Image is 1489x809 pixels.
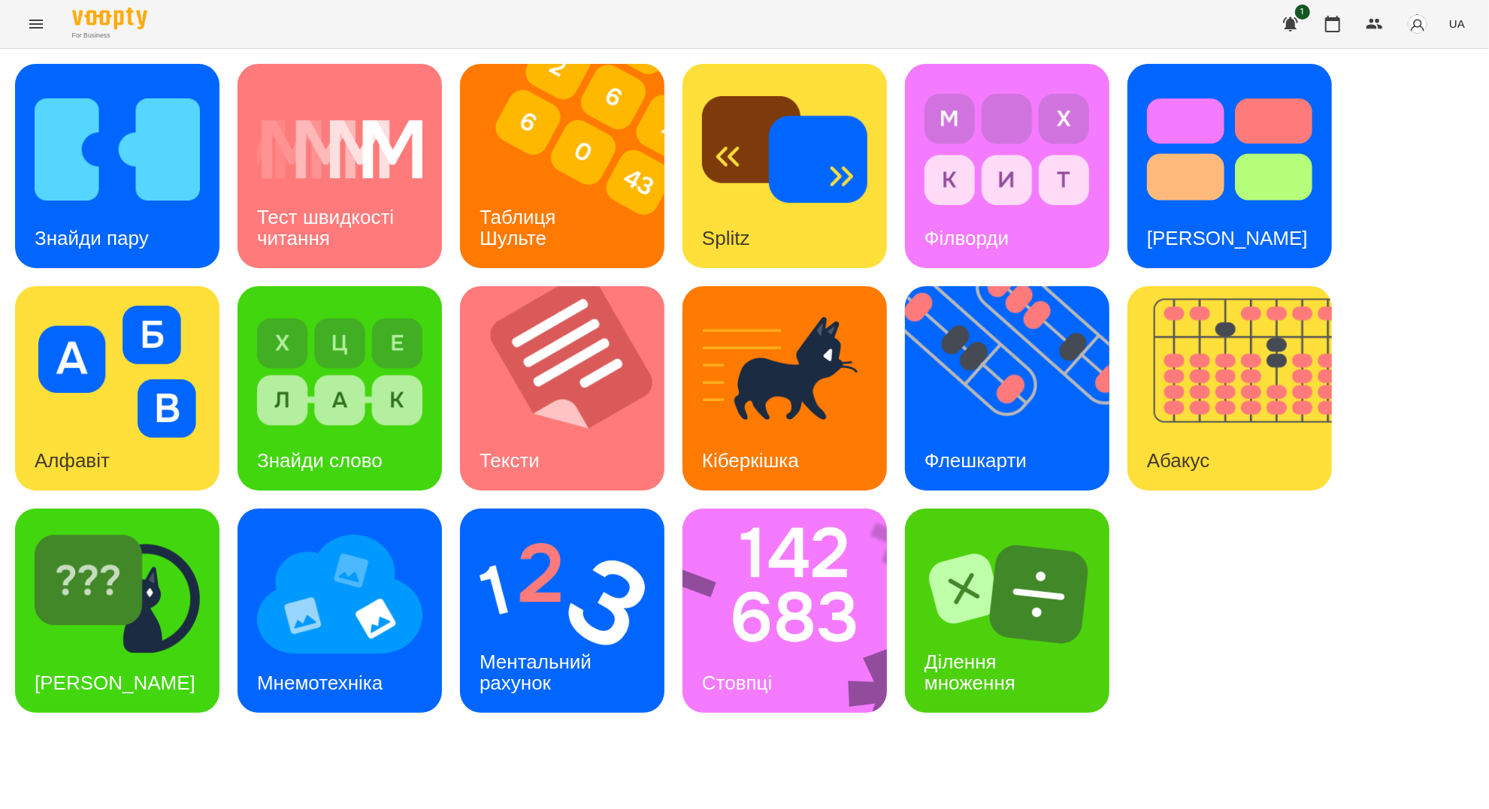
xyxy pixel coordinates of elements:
[1147,83,1312,216] img: Тест Струпа
[682,64,887,268] a: SplitzSplitz
[460,64,664,268] a: Таблиця ШультеТаблиця Шульте
[238,64,442,268] a: Тест швидкості читанняТест швидкості читання
[1127,286,1332,491] a: АбакусАбакус
[702,227,750,249] h3: Splitz
[238,509,442,713] a: МнемотехнікаМнемотехніка
[257,83,422,216] img: Тест швидкості читання
[18,6,54,42] button: Menu
[35,528,200,660] img: Знайди Кіберкішку
[257,672,383,694] h3: Мнемотехніка
[35,83,200,216] img: Знайди пару
[460,64,683,268] img: Таблиця Шульте
[72,8,147,29] img: Voopty Logo
[15,64,219,268] a: Знайди паруЗнайди пару
[925,651,1015,693] h3: Ділення множення
[925,528,1090,660] img: Ділення множення
[905,509,1109,713] a: Ділення множенняДілення множення
[682,286,887,491] a: КіберкішкаКіберкішка
[480,206,561,249] h3: Таблиця Шульте
[35,672,195,694] h3: [PERSON_NAME]
[1295,5,1310,20] span: 1
[702,306,867,438] img: Кіберкішка
[1407,14,1428,35] img: avatar_s.png
[925,227,1009,249] h3: Філворди
[682,509,906,713] img: Стовпці
[702,672,772,694] h3: Стовпці
[702,449,799,472] h3: Кіберкішка
[1449,16,1465,32] span: UA
[480,528,645,660] img: Ментальний рахунок
[72,31,147,41] span: For Business
[35,306,200,438] img: Алфавіт
[257,528,422,660] img: Мнемотехніка
[1147,449,1209,472] h3: Абакус
[257,449,383,472] h3: Знайди слово
[1127,64,1332,268] a: Тест Струпа[PERSON_NAME]
[480,651,597,693] h3: Ментальний рахунок
[925,449,1027,472] h3: Флешкарти
[15,509,219,713] a: Знайди Кіберкішку[PERSON_NAME]
[15,286,219,491] a: АлфавітАлфавіт
[1127,286,1351,491] img: Абакус
[702,83,867,216] img: Splitz
[35,227,149,249] h3: Знайди пару
[1443,10,1471,38] button: UA
[257,206,399,249] h3: Тест швидкості читання
[480,449,540,472] h3: Тексти
[682,509,887,713] a: СтовпціСтовпці
[35,449,110,472] h3: Алфавіт
[925,83,1090,216] img: Філворди
[905,64,1109,268] a: ФілвордиФілворди
[905,286,1109,491] a: ФлешкартиФлешкарти
[460,509,664,713] a: Ментальний рахунокМентальний рахунок
[238,286,442,491] a: Знайди словоЗнайди слово
[1147,227,1308,249] h3: [PERSON_NAME]
[460,286,683,491] img: Тексти
[905,286,1128,491] img: Флешкарти
[257,306,422,438] img: Знайди слово
[460,286,664,491] a: ТекстиТексти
